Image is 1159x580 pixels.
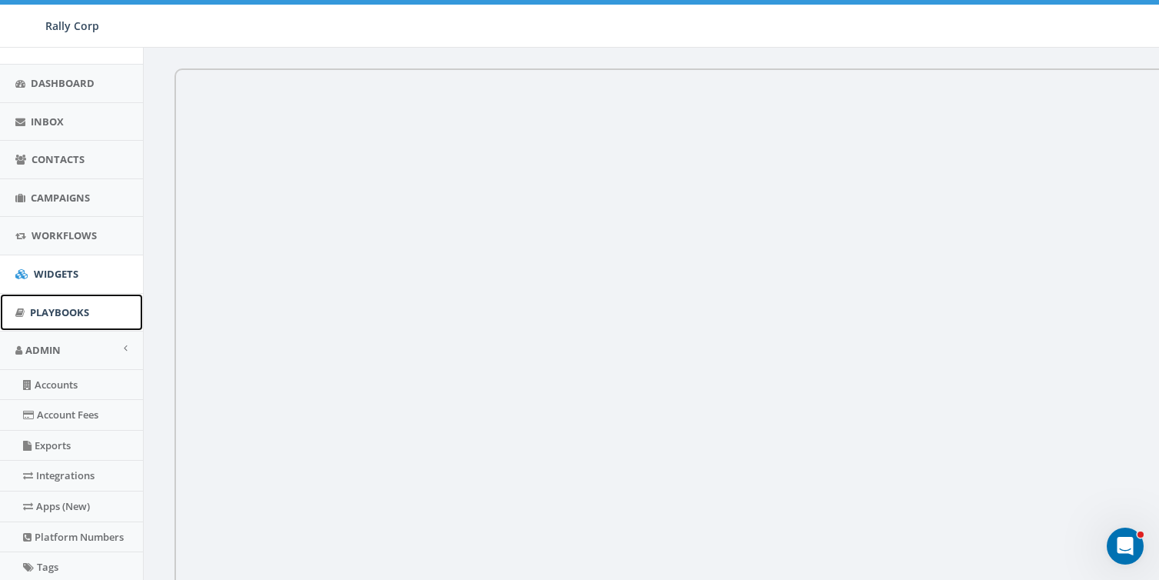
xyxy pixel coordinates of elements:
[31,191,90,205] span: Campaigns
[25,343,61,357] span: Admin
[31,115,64,128] span: Inbox
[45,18,99,33] span: Rally Corp
[37,38,107,48] small: [PERSON_NAME]
[32,152,85,166] span: Contacts
[34,267,78,281] span: Widgets
[1107,528,1144,565] iframe: Intercom live chat
[31,76,95,90] span: Dashboard
[32,228,97,242] span: Workflows
[30,305,89,319] span: Playbooks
